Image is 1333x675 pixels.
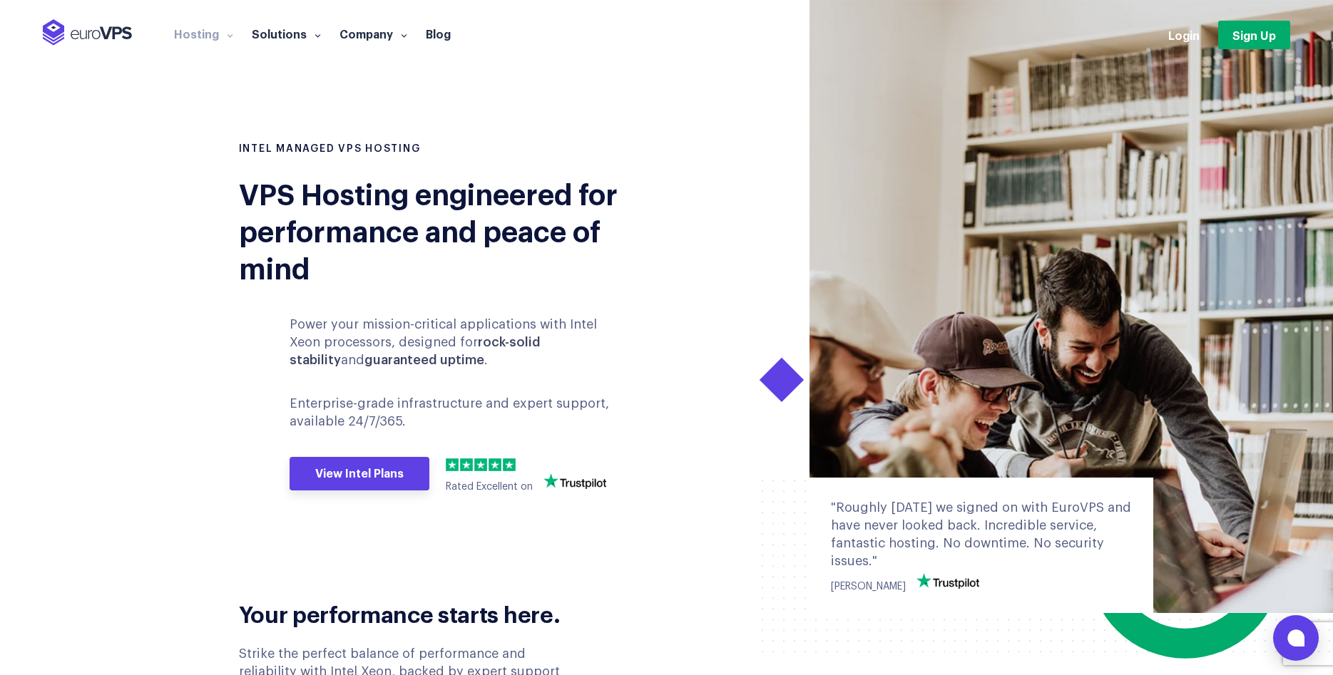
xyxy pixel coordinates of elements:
span: [PERSON_NAME] [831,582,906,592]
img: 1 [446,458,459,471]
img: 5 [503,458,516,471]
a: Company [330,26,417,41]
div: "Roughly [DATE] we signed on with EuroVPS and have never looked back. Incredible service, fantast... [831,499,1132,571]
h1: INTEL MANAGED VPS HOSTING [239,143,656,157]
a: Login [1168,27,1200,43]
p: Enterprise-grade infrastructure and expert support, available 24/7/365. [290,395,628,431]
a: Blog [417,26,460,41]
img: 3 [474,458,487,471]
p: Power your mission-critical applications with Intel Xeon processors, designed for and . [290,316,628,370]
a: Sign Up [1218,21,1290,49]
img: 4 [489,458,501,471]
button: Open chat window [1273,615,1319,661]
b: rock-solid stability [290,336,541,366]
h2: Your performance starts here. [239,599,583,627]
span: Rated Excellent on [446,482,533,492]
a: Solutions [242,26,330,41]
a: Hosting [165,26,242,41]
div: VPS Hosting engineered for performance and peace of mind [239,174,656,285]
b: guaranteed uptime [364,354,484,366]
img: 2 [460,458,473,471]
a: View Intel Plans [290,457,429,491]
img: EuroVPS [43,19,132,46]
